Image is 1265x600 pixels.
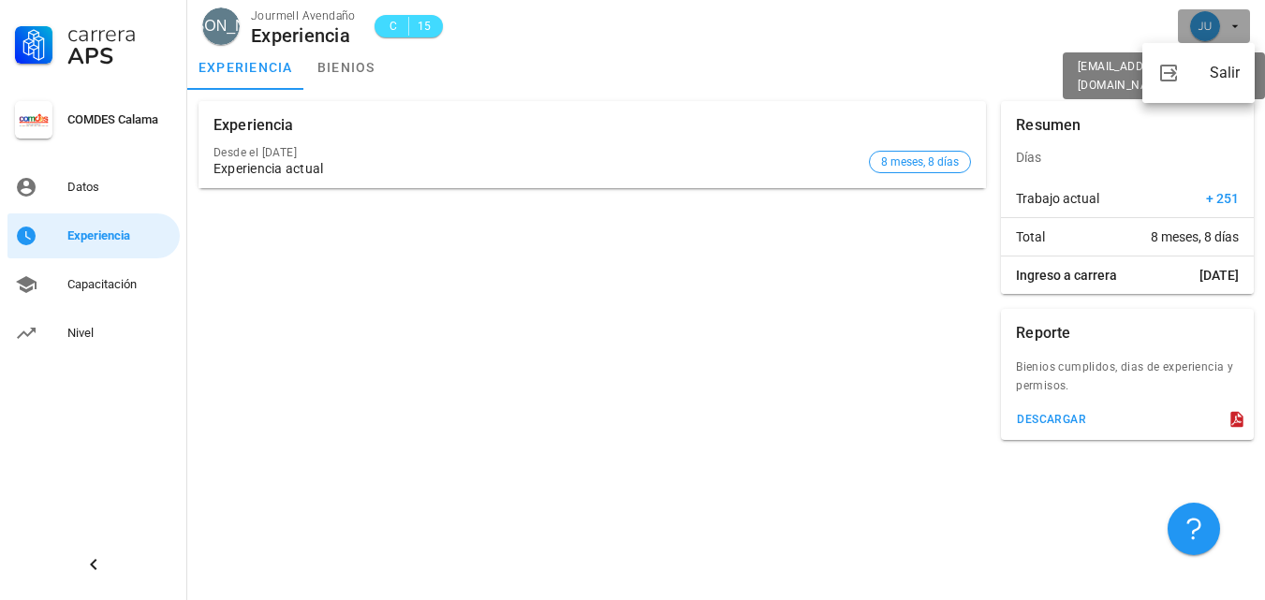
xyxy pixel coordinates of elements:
span: Ingreso a carrera [1016,266,1117,285]
span: C [386,17,401,36]
span: Trabajo actual [1016,189,1099,208]
div: Jourmell Avendaño [251,7,356,25]
span: 15 [417,17,432,36]
div: APS [67,45,172,67]
div: avatar [1190,11,1220,41]
div: Capacitación [67,277,172,292]
div: Experiencia actual [213,161,861,177]
div: Experiencia [251,25,356,46]
div: Desde el [DATE] [213,146,861,159]
a: bienios [304,45,389,90]
div: avatar [202,7,240,45]
div: Bienios cumplidos, dias de experiencia y permisos. [1001,358,1254,406]
span: [DATE] [1199,266,1239,285]
span: Total [1016,227,1045,246]
a: experiencia [187,45,304,90]
a: Experiencia [7,213,180,258]
div: Carrera [67,22,172,45]
div: Experiencia [213,101,294,150]
span: 8 meses, 8 días [1151,227,1239,246]
button: descargar [1008,406,1094,432]
a: Capacitación [7,262,180,307]
span: [PERSON_NAME] [159,7,283,45]
div: Días [1001,135,1254,180]
div: descargar [1016,413,1086,426]
div: COMDES Calama [67,112,172,127]
div: Reporte [1016,309,1070,358]
a: Datos [7,165,180,210]
span: + 251 [1206,189,1239,208]
a: Nivel [7,311,180,356]
span: 8 meses, 8 días [881,152,959,172]
div: Nivel [67,326,172,341]
div: Datos [67,180,172,195]
div: Resumen [1016,101,1081,150]
div: Salir [1210,54,1240,92]
div: Experiencia [67,228,172,243]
